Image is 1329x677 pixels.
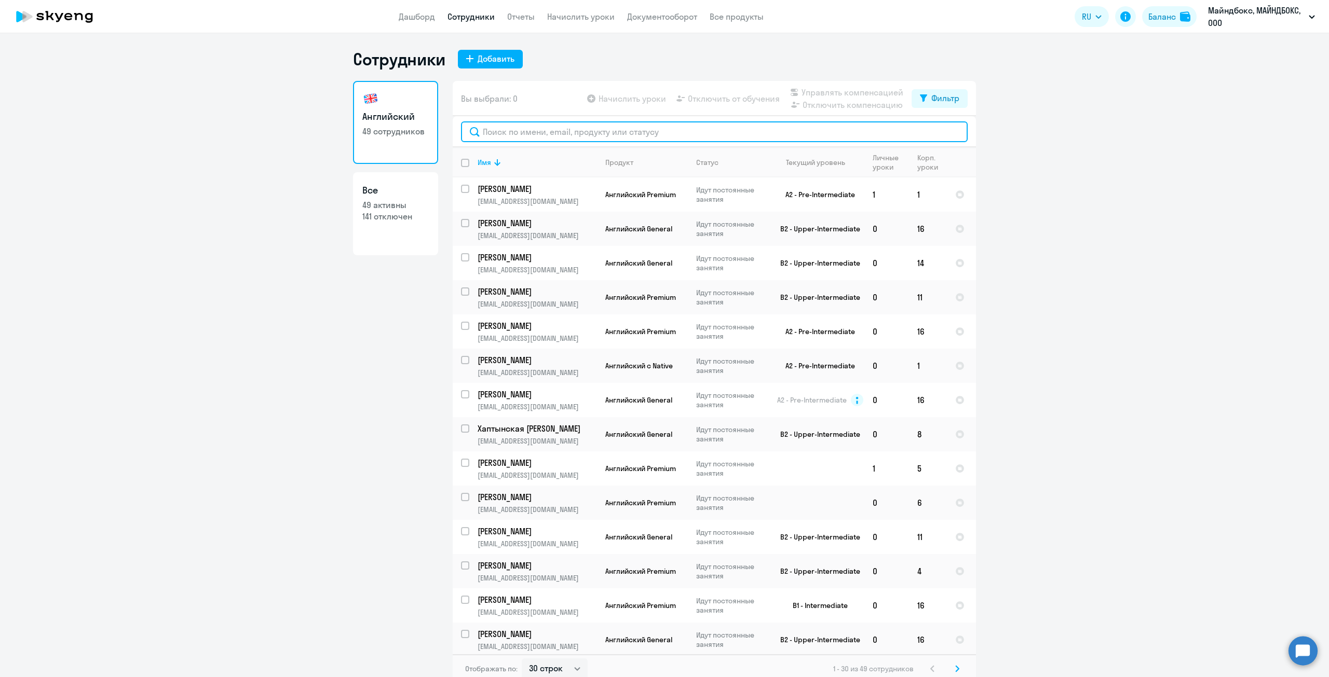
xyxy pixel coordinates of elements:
[478,158,596,167] div: Имя
[696,254,767,272] p: Идут постоянные занятия
[696,288,767,307] p: Идут постоянные занятия
[362,90,379,107] img: english
[478,389,596,400] a: [PERSON_NAME]
[909,520,947,554] td: 11
[909,246,947,280] td: 14
[478,286,595,297] p: [PERSON_NAME]
[478,526,596,537] a: [PERSON_NAME]
[478,423,595,434] p: Хаптынская [PERSON_NAME]
[864,212,909,246] td: 0
[696,391,767,409] p: Идут постоянные занятия
[478,628,596,640] a: [PERSON_NAME]
[864,280,909,314] td: 0
[478,560,596,571] a: [PERSON_NAME]
[1142,6,1197,27] button: Балансbalance
[478,402,596,411] p: [EMAIL_ADDRESS][DOMAIN_NAME]
[909,623,947,657] td: 16
[478,286,596,297] a: [PERSON_NAME]
[864,314,909,349] td: 0
[696,158,767,167] div: Статус
[353,81,438,164] a: Английский49 сотрудников
[478,217,596,229] a: [PERSON_NAME]
[458,50,523,68] button: Добавить
[507,11,535,22] a: Отчеты
[873,153,902,172] div: Личные уроки
[478,471,596,480] p: [EMAIL_ADDRESS][DOMAIN_NAME]
[478,628,595,640] p: [PERSON_NAME]
[1148,10,1176,23] div: Баланс
[768,623,864,657] td: B2 - Upper-Intermediate
[461,92,518,105] span: Вы выбрали: 0
[696,596,767,615] p: Идут постоянные занятия
[768,554,864,588] td: B2 - Upper-Intermediate
[478,320,596,331] a: [PERSON_NAME]
[605,258,672,268] span: Английский General
[478,491,596,503] a: [PERSON_NAME]
[909,417,947,451] td: 8
[909,486,947,520] td: 6
[605,635,672,644] span: Английский General
[605,464,676,473] span: Английский Premium
[605,361,673,370] span: Английский с Native
[362,184,429,197] h3: Все
[478,231,596,240] p: [EMAIL_ADDRESS][DOMAIN_NAME]
[478,265,596,274] p: [EMAIL_ADDRESS][DOMAIN_NAME]
[864,246,909,280] td: 0
[710,11,764,22] a: Все продукты
[696,562,767,581] p: Идут постоянные занятия
[909,349,947,383] td: 1
[909,383,947,417] td: 16
[478,183,595,195] p: [PERSON_NAME]
[478,526,595,537] p: [PERSON_NAME]
[478,368,596,377] p: [EMAIL_ADDRESS][DOMAIN_NAME]
[777,395,847,405] span: A2 - Pre-Intermediate
[478,334,596,343] p: [EMAIL_ADDRESS][DOMAIN_NAME]
[768,520,864,554] td: B2 - Upper-Intermediate
[478,183,596,195] a: [PERSON_NAME]
[478,457,596,468] a: [PERSON_NAME]
[478,423,596,434] a: Хаптынская [PERSON_NAME]
[478,607,596,617] p: [EMAIL_ADDRESS][DOMAIN_NAME]
[1180,11,1190,22] img: balance
[605,498,676,507] span: Английский Premium
[1082,10,1091,23] span: RU
[833,664,914,673] span: 1 - 30 из 49 сотрудников
[478,217,595,229] p: [PERSON_NAME]
[478,158,491,167] div: Имя
[353,172,438,255] a: Все49 активны141 отключен
[478,436,596,446] p: [EMAIL_ADDRESS][DOMAIN_NAME]
[864,486,909,520] td: 0
[627,11,697,22] a: Документооборот
[909,212,947,246] td: 16
[917,153,940,172] div: Корп. уроки
[696,528,767,546] p: Идут постоянные занятия
[478,252,595,263] p: [PERSON_NAME]
[696,322,767,341] p: Идут постоянные занятия
[605,158,687,167] div: Продукт
[696,425,767,444] p: Идут постоянные занятия
[605,395,672,405] span: Английский General
[461,121,968,142] input: Поиск по имени, email, продукту или статусу
[768,349,864,383] td: A2 - Pre-Intermediate
[605,430,672,439] span: Английский General
[605,224,672,233] span: Английский General
[768,417,864,451] td: B2 - Upper-Intermediate
[465,664,518,673] span: Отображать по:
[864,383,909,417] td: 0
[478,354,596,366] a: [PERSON_NAME]
[776,158,864,167] div: Текущий уровень
[478,354,595,366] p: [PERSON_NAME]
[478,389,595,400] p: [PERSON_NAME]
[864,554,909,588] td: 0
[696,185,767,204] p: Идут постоянные занятия
[768,212,864,246] td: B2 - Upper-Intermediate
[864,451,909,486] td: 1
[362,126,429,137] p: 49 сотрудников
[909,280,947,314] td: 11
[768,588,864,623] td: B1 - Intermediate
[1075,6,1109,27] button: RU
[547,11,615,22] a: Начислить уроки
[605,327,676,336] span: Английский Premium
[478,594,596,605] a: [PERSON_NAME]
